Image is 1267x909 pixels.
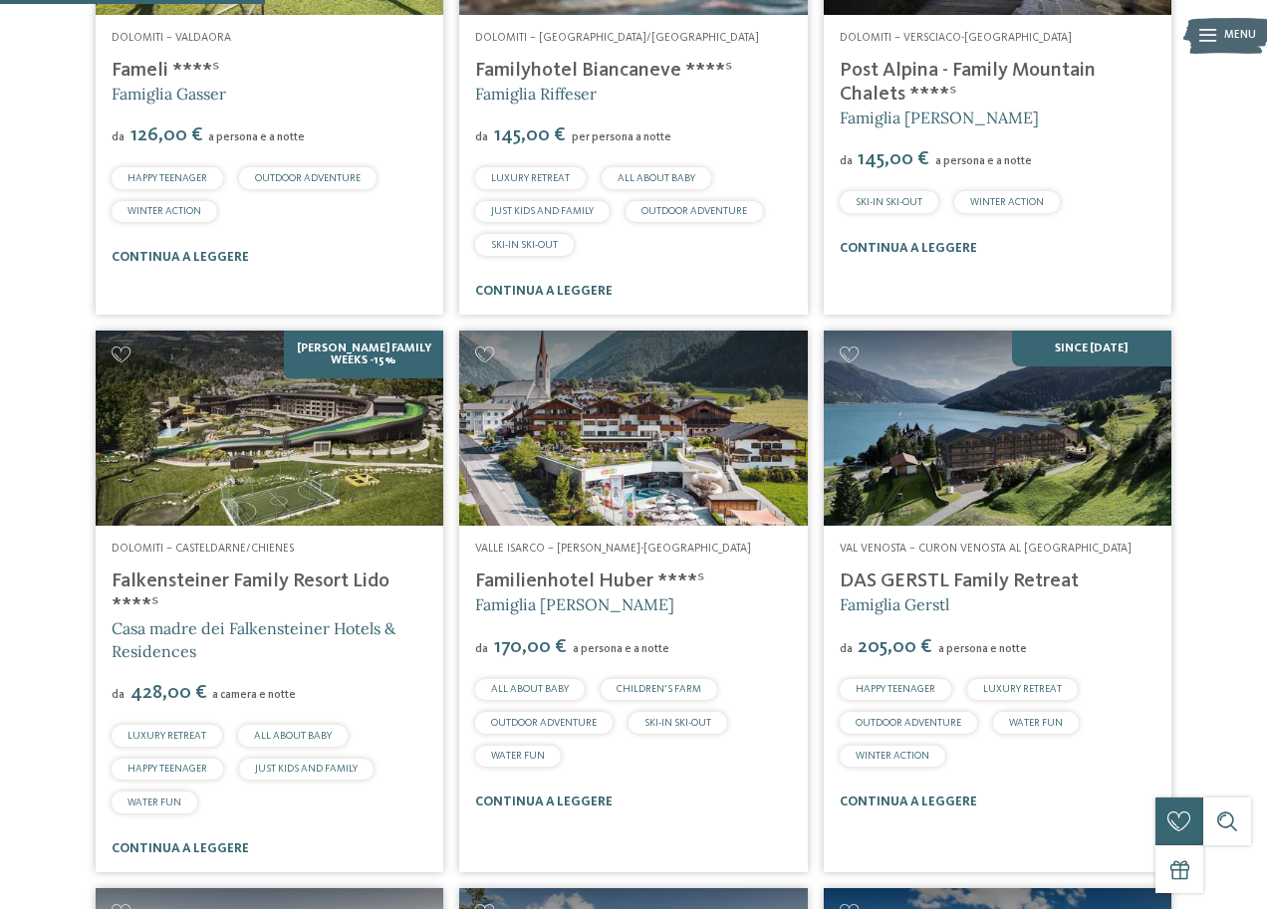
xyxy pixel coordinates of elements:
[618,173,695,183] span: ALL ABOUT BABY
[96,331,443,526] img: Cercate un hotel per famiglie? Qui troverete solo i migliori!
[212,689,296,701] span: a camera e notte
[475,131,488,143] span: da
[855,149,933,169] span: 145,00 €
[112,842,249,855] a: continua a leggere
[475,571,704,591] a: Familienhotel Huber ****ˢ
[208,131,305,143] span: a persona e a notte
[459,331,807,526] img: Cercate un hotel per famiglie? Qui troverete solo i migliori!
[490,637,570,657] span: 170,00 €
[840,571,1079,591] a: DAS GERSTL Family Retreat
[127,125,206,145] span: 126,00 €
[475,795,613,808] a: continua a leggere
[255,173,361,183] span: OUTDOOR ADVENTURE
[856,718,961,728] span: OUTDOOR ADVENTURE
[491,240,558,250] span: SKI-IN SKI-OUT
[127,206,201,216] span: WINTER ACTION
[970,197,1044,207] span: WINTER ACTION
[856,751,929,761] span: WINTER ACTION
[983,684,1062,694] span: LUXURY RETREAT
[112,689,125,701] span: da
[573,643,669,655] span: a persona e a notte
[491,684,569,694] span: ALL ABOUT BABY
[112,543,294,555] span: Dolomiti – Casteldarne/Chienes
[644,718,711,728] span: SKI-IN SKI-OUT
[856,197,922,207] span: SKI-IN SKI-OUT
[491,206,594,216] span: JUST KIDS AND FAMILY
[475,84,597,104] span: Famiglia Riffeser
[840,543,1132,555] span: Val Venosta – Curon Venosta al [GEOGRAPHIC_DATA]
[127,683,210,703] span: 428,00 €
[938,643,1027,655] span: a persona e notte
[255,764,358,774] span: JUST KIDS AND FAMILY
[254,731,332,741] span: ALL ABOUT BABY
[127,731,206,741] span: LUXURY RETREAT
[491,718,597,728] span: OUTDOOR ADVENTURE
[475,643,488,655] span: da
[572,131,671,143] span: per persona a notte
[840,643,853,655] span: da
[475,594,674,614] span: Famiglia [PERSON_NAME]
[840,594,949,614] span: Famiglia Gerstl
[491,751,545,761] span: WATER FUN
[824,331,1171,526] img: Cercate un hotel per famiglie? Qui troverete solo i migliori!
[935,155,1032,167] span: a persona e a notte
[856,684,935,694] span: HAPPY TEENAGER
[617,684,701,694] span: CHILDREN’S FARM
[475,543,751,555] span: Valle Isarco – [PERSON_NAME]-[GEOGRAPHIC_DATA]
[112,251,249,264] a: continua a leggere
[112,618,395,660] span: Casa madre dei Falkensteiner Hotels & Residences
[491,173,570,183] span: LUXURY RETREAT
[840,155,853,167] span: da
[475,32,759,44] span: Dolomiti – [GEOGRAPHIC_DATA]/[GEOGRAPHIC_DATA]
[127,764,207,774] span: HAPPY TEENAGER
[840,242,977,255] a: continua a leggere
[112,571,389,615] a: Falkensteiner Family Resort Lido ****ˢ
[112,32,231,44] span: Dolomiti – Valdaora
[840,795,977,808] a: continua a leggere
[475,61,732,81] a: Familyhotel Biancaneve ****ˢ
[127,173,207,183] span: HAPPY TEENAGER
[112,84,226,104] span: Famiglia Gasser
[840,108,1039,127] span: Famiglia [PERSON_NAME]
[475,285,613,298] a: continua a leggere
[641,206,747,216] span: OUTDOOR ADVENTURE
[490,125,569,145] span: 145,00 €
[840,32,1072,44] span: Dolomiti – Versciaco-[GEOGRAPHIC_DATA]
[855,637,936,657] span: 205,00 €
[840,61,1096,105] a: Post Alpina - Family Mountain Chalets ****ˢ
[112,131,125,143] span: da
[1009,718,1063,728] span: WATER FUN
[127,797,181,807] span: WATER FUN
